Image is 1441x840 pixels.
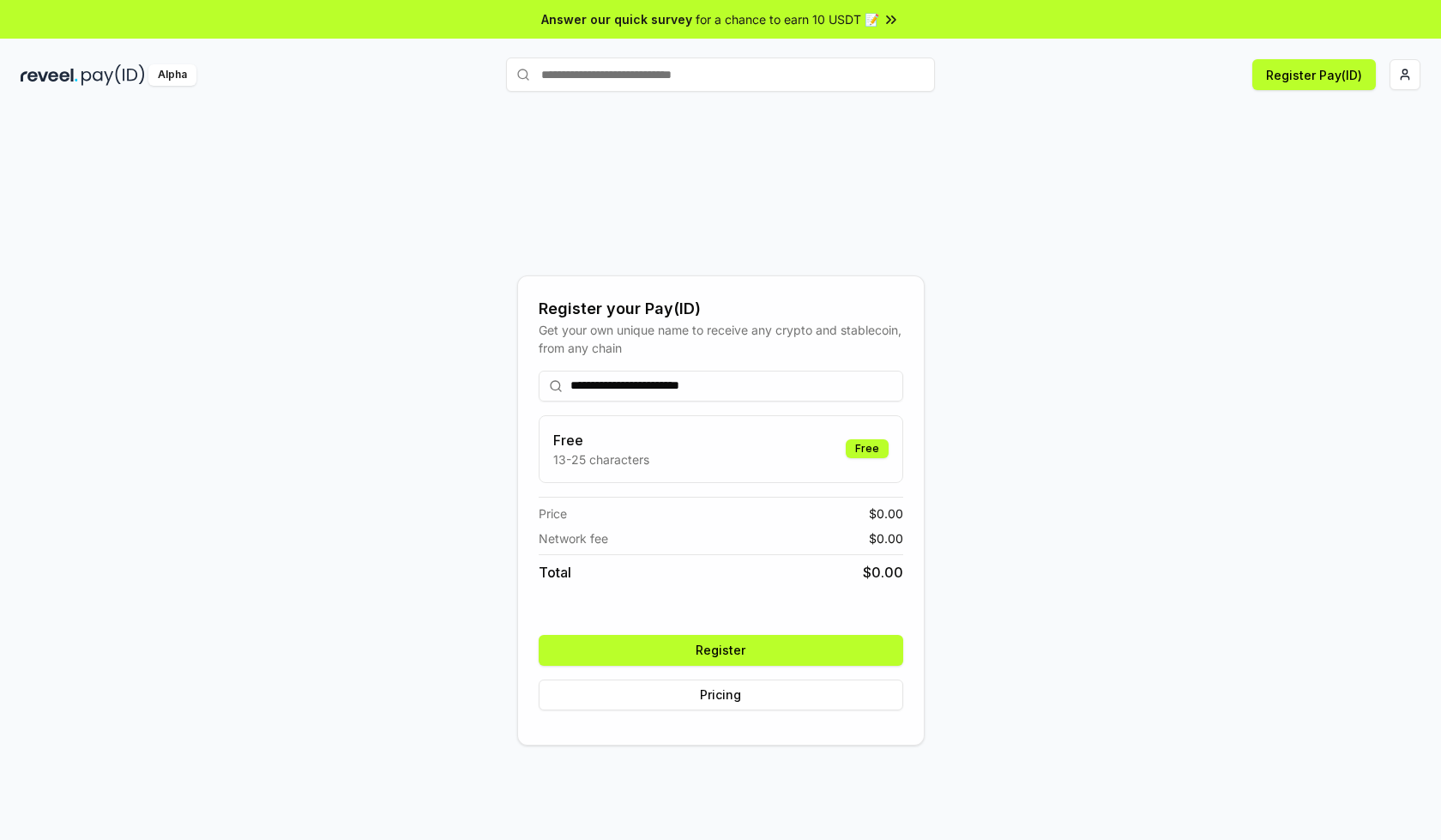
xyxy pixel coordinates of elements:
div: Register your Pay(ID) [539,297,903,321]
span: Total [539,562,571,583]
div: Get your own unique name to receive any crypto and stablecoin, from any chain [539,321,903,357]
button: Pricing [539,680,903,710]
div: Alpha [148,64,196,86]
div: Free [846,439,889,458]
span: Network fee [539,529,608,547]
span: $ 0.00 [869,505,903,523]
span: Answer our quick survey [541,10,692,28]
span: $ 0.00 [869,529,903,547]
span: Price [539,505,567,523]
img: pay_id [81,64,145,86]
span: $ 0.00 [863,562,903,583]
img: reveel_dark [21,64,78,86]
button: Register Pay(ID) [1252,59,1376,90]
button: Register [539,635,903,666]
span: for a chance to earn 10 USDT 📝 [696,10,879,28]
h3: Free [553,430,649,450]
p: 13-25 characters [553,450,649,468]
